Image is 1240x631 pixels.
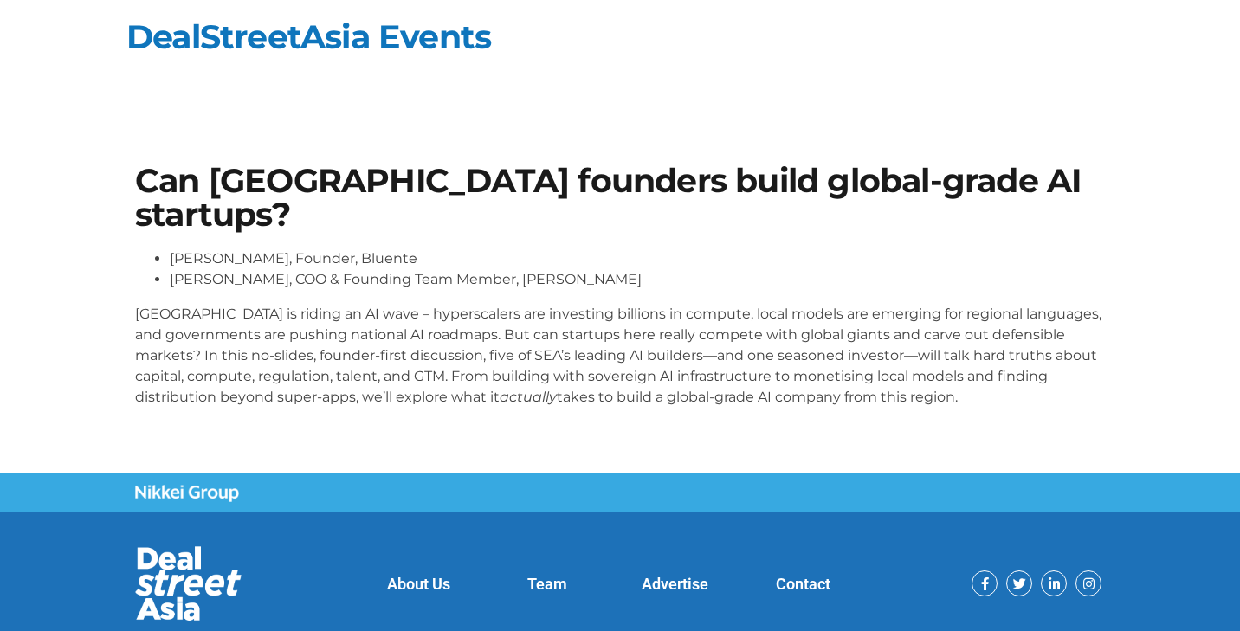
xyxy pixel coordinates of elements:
[387,575,450,593] a: About Us
[642,575,708,593] a: Advertise
[135,164,1105,231] h1: Can [GEOGRAPHIC_DATA] founders build global-grade AI startups?
[135,304,1105,408] p: [GEOGRAPHIC_DATA] is riding an AI wave – hyperscalers are investing billions in compute, local mo...
[776,575,830,593] a: Contact
[135,485,239,502] img: Nikkei Group
[500,389,557,405] em: actually
[170,269,1105,290] li: [PERSON_NAME], COO & Founding Team Member, [PERSON_NAME]
[126,16,491,57] a: DealStreetAsia Events
[170,248,1105,269] li: [PERSON_NAME], Founder, Bluente
[527,575,567,593] a: Team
